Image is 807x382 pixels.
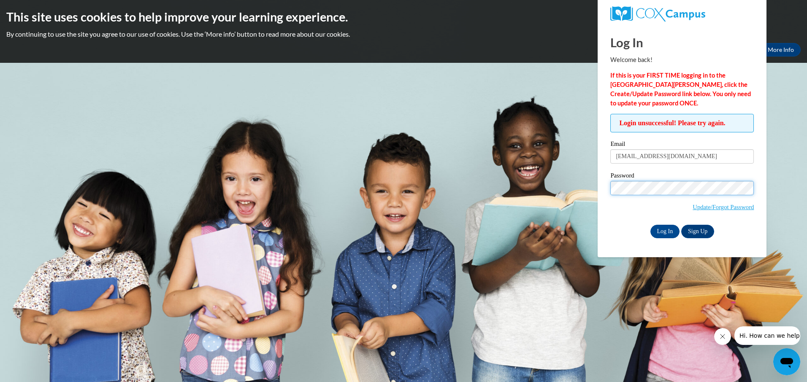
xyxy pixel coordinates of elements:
[610,6,705,22] img: COX Campus
[734,326,800,345] iframe: Message from company
[693,204,754,210] a: Update/Forgot Password
[5,6,68,13] span: Hi. How can we help?
[610,141,754,149] label: Email
[761,43,801,56] a: More Info
[714,328,731,345] iframe: Close message
[681,225,714,238] a: Sign Up
[610,72,751,107] strong: If this is your FIRST TIME logging in to the [GEOGRAPHIC_DATA][PERSON_NAME], click the Create/Upd...
[6,30,801,39] p: By continuing to use the site you agree to our use of cookies. Use the ‘More info’ button to read...
[773,348,800,375] iframe: Button to launch messaging window
[610,172,754,181] label: Password
[650,225,680,238] input: Log In
[6,8,801,25] h2: This site uses cookies to help improve your learning experience.
[610,6,754,22] a: COX Campus
[610,114,754,132] span: Login unsuccessful! Please try again.
[610,34,754,51] h1: Log In
[610,55,754,65] p: Welcome back!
